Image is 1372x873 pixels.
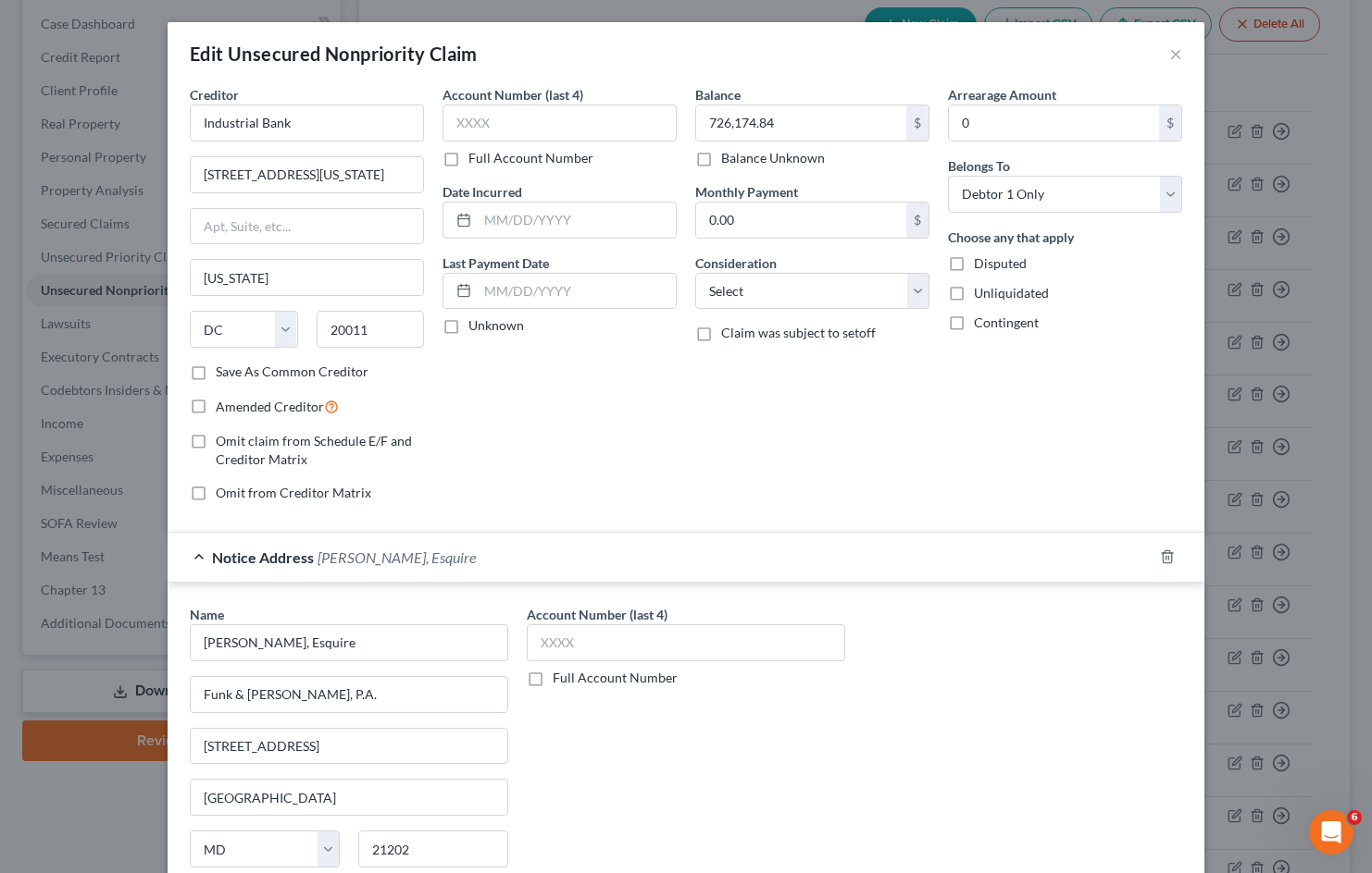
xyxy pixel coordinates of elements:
[695,85,741,105] label: Balance
[190,41,478,67] div: Edit Unsecured Nonpriority Claim
[527,624,845,661] input: XXXX
[190,87,239,103] span: Creditor
[721,149,825,167] label: Balance Unknown
[191,677,507,712] input: Enter address...
[216,399,324,414] span: Amended Creditor
[190,607,224,622] span: Name
[191,260,423,295] input: Enter city...
[695,253,777,273] label: Consideration
[1347,810,1362,825] span: 6
[443,253,549,273] label: Last Payment Date
[1309,810,1353,855] iframe: Intercom live chat
[974,255,1027,271] span: Disputed
[1159,105,1181,141] div: $
[318,548,476,566] span: [PERSON_NAME], Esquire
[696,105,906,141] input: 0.00
[695,182,798,202] label: Monthly Payment
[906,105,929,141] div: $
[696,203,906,238] input: 0.00
[212,548,314,566] span: Notice Address
[191,780,507,815] input: Enter city...
[191,157,423,192] input: Enter address...
[974,314,1039,330] span: Contingent
[443,85,583,105] label: Account Number (last 4)
[358,830,508,867] input: Enter zip..
[527,605,667,624] label: Account Number (last 4)
[553,669,678,687] label: Full Account Number
[906,203,929,238] div: $
[216,485,371,500] span: Omit from Creditor Matrix
[1169,43,1182,65] button: ×
[443,105,677,141] input: XXXX
[190,105,424,141] input: Search creditor by name...
[443,182,522,202] label: Date Incurred
[478,274,676,309] input: MM/DD/YYYY
[317,311,425,348] input: Enter zip...
[190,624,508,661] input: Search by name...
[948,85,1056,105] label: Arrearage Amount
[948,158,1010,174] span: Belongs To
[948,227,1074,247] label: Choose any that apply
[191,729,507,764] input: Apt, Suite, etc...
[974,285,1049,301] span: Unliquidated
[468,316,524,335] label: Unknown
[216,433,412,467] span: Omit claim from Schedule E/F and Creditor Matrix
[468,149,593,167] label: Full Account Number
[721,325,876,340] span: Claim was subject to setoff
[949,105,1159,141] input: 0.00
[478,203,676,238] input: MM/DD/YYYY
[216,363,368,381] label: Save As Common Creditor
[191,209,423,244] input: Apt, Suite, etc...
